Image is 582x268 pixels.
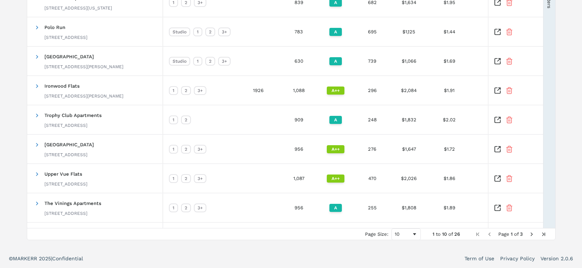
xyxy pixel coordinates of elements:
div: [STREET_ADDRESS][US_STATE] [44,5,112,11]
div: A [329,57,342,65]
span: The Vinings Apartments [44,201,101,206]
button: Remove Property From Portfolio [506,175,513,182]
div: -1.04% [471,47,545,76]
a: Version 2.0.6 [541,255,573,262]
div: $1,066 [391,47,427,76]
div: $1.69 [427,47,471,76]
div: Previous Page [487,231,492,237]
div: -1.18% [471,164,545,193]
a: Inspect Comparable [494,116,501,124]
div: 2 [205,27,215,36]
div: - [471,135,545,164]
span: of [448,231,453,237]
span: Polo Run [44,25,65,30]
span: of [514,231,518,237]
div: [STREET_ADDRESS] [44,210,101,216]
button: Remove Property From Portfolio [506,116,513,124]
div: 1 [169,86,178,95]
div: 909 [281,105,317,134]
span: 26 [454,231,460,237]
div: 1,087 [281,164,317,193]
div: $1.89 [427,193,471,222]
span: 1 [433,231,434,237]
div: 1 [193,27,202,36]
div: [STREET_ADDRESS] [44,122,102,128]
div: A [329,116,342,124]
div: Studio [169,27,190,36]
span: Trophy Club Apartments [44,113,102,118]
span: Upper Vue Flats [44,171,82,177]
div: 3+ [218,27,231,36]
div: -0.36% [471,76,545,105]
div: $2,084 [391,76,427,105]
span: Confidential [52,256,83,261]
div: $1,125 [391,17,427,46]
a: Term of Use [464,255,494,262]
div: [STREET_ADDRESS][PERSON_NAME] [44,93,123,99]
div: 783 [281,17,317,46]
span: MARKERR [13,256,39,261]
span: [GEOGRAPHIC_DATA] [44,142,94,147]
div: $1,647 [391,135,427,164]
div: 470 [354,164,391,193]
span: 3 [520,231,523,237]
div: 255 [354,193,391,222]
div: 3+ [194,174,206,183]
div: 956 [281,193,317,222]
div: Last Page [541,231,546,237]
div: 2 [181,86,191,95]
span: 10 [442,231,447,237]
div: 695 [354,17,391,46]
div: +0.85% [471,17,545,46]
div: Studio [169,57,190,66]
div: 2 [181,115,191,124]
div: Next Page [529,231,535,237]
a: Inspect Comparable [494,175,501,182]
div: [STREET_ADDRESS] [44,181,87,187]
div: 1 [169,203,178,212]
div: 3+ [194,86,206,95]
div: 3+ [194,203,206,212]
button: Remove Property From Portfolio [506,87,513,94]
div: $1,808 [391,193,427,222]
div: $2,026 [391,164,427,193]
a: Inspect Comparable [494,146,501,153]
div: -0.63% [471,193,545,222]
div: 3+ [194,145,206,154]
div: $1.91 [427,76,471,105]
div: 1 [169,115,178,124]
span: 2025 | [39,256,52,261]
div: $1.86 [427,164,471,193]
div: 3+ [218,57,231,66]
div: 276 [354,135,391,164]
div: 956 [281,135,317,164]
button: Remove Property From Portfolio [506,204,513,212]
div: 2 [205,57,215,66]
button: Remove Property From Portfolio [506,146,513,153]
div: 630 [281,47,317,76]
div: 2 [181,145,191,154]
div: First Page [475,231,481,237]
span: Page [498,231,509,237]
div: [STREET_ADDRESS][PERSON_NAME] [44,64,123,70]
button: Remove Property From Portfolio [506,58,513,65]
div: 248 [354,105,391,134]
div: [STREET_ADDRESS] [44,152,94,158]
a: Inspect Comparable [494,87,501,94]
span: Ironwood Flats [44,83,80,89]
div: $1.72 [427,135,471,164]
div: [STREET_ADDRESS] [44,34,87,40]
a: Privacy Policy [500,255,535,262]
div: A [329,28,342,36]
span: [GEOGRAPHIC_DATA] [44,54,94,59]
a: Inspect Comparable [494,28,501,36]
div: 1926 [236,76,281,105]
div: $1.44 [427,17,471,46]
div: 1 [169,145,178,154]
div: A [329,204,342,212]
div: 2 [181,174,191,183]
div: A++ [327,87,344,95]
div: $2.02 [427,105,471,134]
a: Inspect Comparable [494,204,501,212]
div: 10 [395,231,412,237]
